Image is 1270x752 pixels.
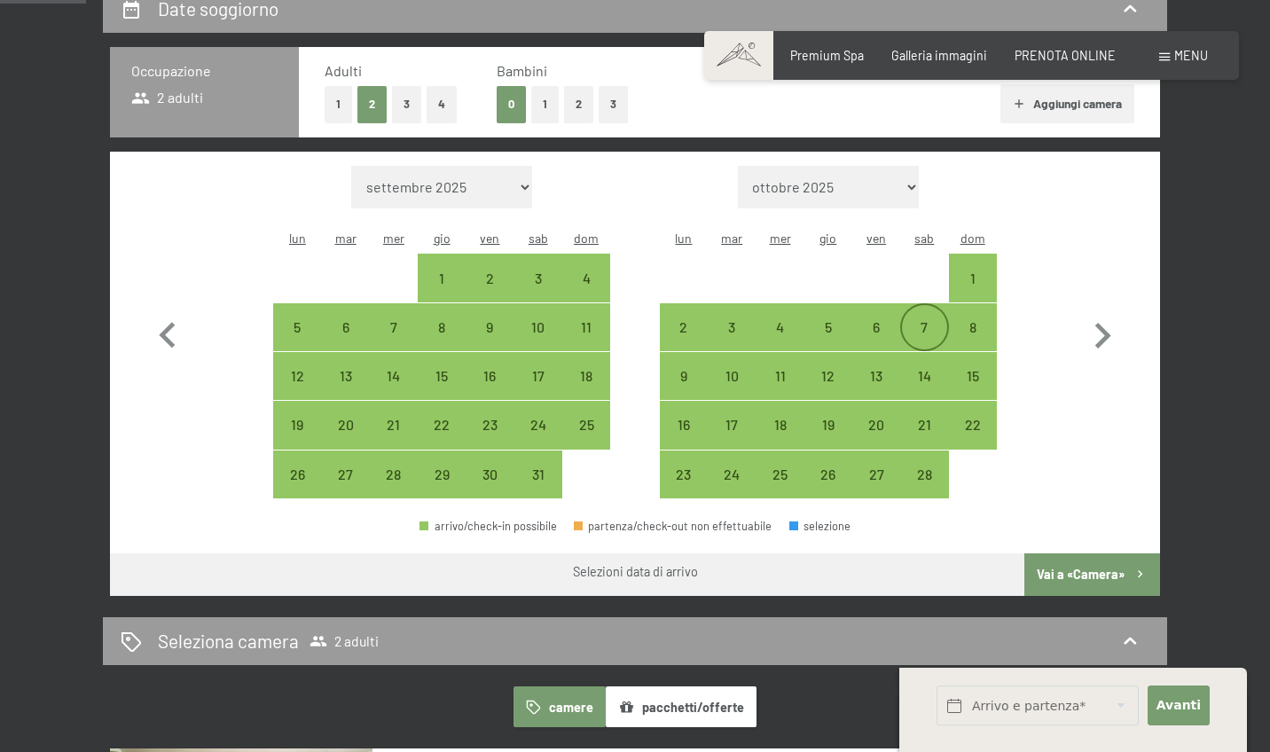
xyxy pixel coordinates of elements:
div: arrivo/check-in possibile [466,254,513,302]
div: 8 [951,320,995,364]
div: Mon Feb 02 2026 [660,303,708,351]
div: 7 [902,320,946,364]
div: Tue Jan 20 2026 [321,401,369,449]
div: 22 [951,418,995,462]
button: pacchetti/offerte [606,686,757,727]
div: arrivo/check-in possibile [466,401,513,449]
div: arrivo/check-in possibile [370,303,418,351]
div: Sun Feb 01 2026 [949,254,997,302]
span: 2 adulti [310,632,379,650]
div: 24 [516,418,561,462]
div: 10 [516,320,561,364]
div: Fri Jan 30 2026 [466,450,513,498]
div: arrivo/check-in possibile [370,450,418,498]
div: 16 [662,418,706,462]
div: Wed Feb 11 2026 [756,352,804,400]
div: arrivo/check-in possibile [466,450,513,498]
div: 27 [323,467,367,512]
div: 15 [419,369,464,413]
div: arrivo/check-in possibile [514,450,562,498]
abbr: sabato [914,231,934,246]
div: Tue Jan 13 2026 [321,352,369,400]
div: 23 [467,418,512,462]
div: arrivo/check-in possibile [708,450,756,498]
div: 20 [854,418,898,462]
div: Thu Feb 19 2026 [804,401,852,449]
div: arrivo/check-in possibile [514,352,562,400]
div: Mon Jan 12 2026 [273,352,321,400]
div: arrivo/check-in possibile [804,401,852,449]
div: Fri Feb 27 2026 [852,450,900,498]
div: Tue Jan 06 2026 [321,303,369,351]
div: Fri Feb 13 2026 [852,352,900,400]
div: Fri Jan 02 2026 [466,254,513,302]
div: arrivo/check-in possibile [321,401,369,449]
div: 22 [419,418,464,462]
div: arrivo/check-in possibile [466,352,513,400]
abbr: martedì [721,231,742,246]
div: arrivo/check-in possibile [949,401,997,449]
div: arrivo/check-in possibile [708,352,756,400]
div: Wed Feb 18 2026 [756,401,804,449]
div: 9 [467,320,512,364]
div: 5 [806,320,851,364]
div: Tue Feb 24 2026 [708,450,756,498]
span: 2 adulti [131,88,203,107]
abbr: giovedì [819,231,836,246]
div: 19 [806,418,851,462]
div: arrivo/check-in possibile [852,401,900,449]
div: Fri Jan 23 2026 [466,401,513,449]
div: arrivo/check-in possibile [418,303,466,351]
div: arrivo/check-in possibile [949,254,997,302]
h3: Occupazione [131,61,278,81]
div: arrivo/check-in possibile [562,303,610,351]
div: Sun Jan 11 2026 [562,303,610,351]
div: 6 [854,320,898,364]
div: Tue Feb 17 2026 [708,401,756,449]
div: Sat Jan 17 2026 [514,352,562,400]
div: 18 [757,418,802,462]
div: arrivo/check-in possibile [514,401,562,449]
button: Mese precedente [142,166,193,499]
div: 8 [419,320,464,364]
div: Thu Feb 26 2026 [804,450,852,498]
div: 30 [467,467,512,512]
div: arrivo/check-in possibile [900,401,948,449]
div: arrivo/check-in possibile [418,450,466,498]
div: arrivo/check-in possibile [852,450,900,498]
button: Vai a «Camera» [1024,553,1160,596]
button: 3 [392,86,421,122]
div: 14 [902,369,946,413]
div: Mon Jan 19 2026 [273,401,321,449]
div: Sun Feb 15 2026 [949,352,997,400]
button: 0 [497,86,526,122]
div: 2 [467,271,512,316]
div: Sat Jan 31 2026 [514,450,562,498]
div: arrivo/check-in possibile [708,303,756,351]
div: arrivo/check-in possibile [321,303,369,351]
div: 18 [564,369,608,413]
abbr: domenica [574,231,599,246]
div: arrivo/check-in possibile [852,303,900,351]
div: arrivo/check-in possibile [660,352,708,400]
div: Sun Jan 25 2026 [562,401,610,449]
div: Wed Feb 04 2026 [756,303,804,351]
div: arrivo/check-in possibile [273,401,321,449]
div: arrivo/check-in possibile [418,254,466,302]
div: arrivo/check-in possibile [756,303,804,351]
div: Thu Jan 15 2026 [418,352,466,400]
div: arrivo/check-in possibile [466,303,513,351]
div: 1 [951,271,995,316]
div: Wed Jan 21 2026 [370,401,418,449]
abbr: martedì [335,231,357,246]
div: arrivo/check-in possibile [660,450,708,498]
div: arrivo/check-in possibile [562,254,610,302]
div: Sat Jan 10 2026 [514,303,562,351]
button: Mese successivo [1077,166,1128,499]
div: 29 [419,467,464,512]
button: 1 [325,86,352,122]
div: Mon Feb 23 2026 [660,450,708,498]
div: 28 [372,467,416,512]
div: 15 [951,369,995,413]
div: Sun Feb 22 2026 [949,401,997,449]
